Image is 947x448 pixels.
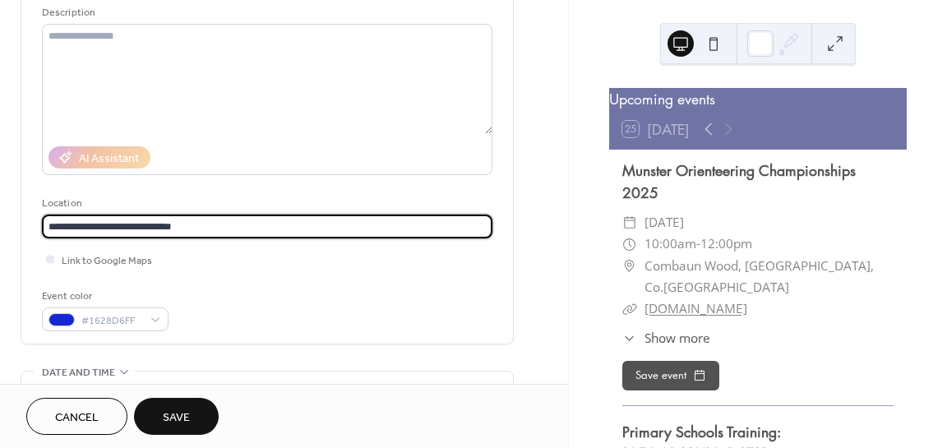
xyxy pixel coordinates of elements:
span: - [696,233,700,255]
div: Upcoming events [609,88,907,109]
span: 10:00am [644,233,696,255]
div: ​ [622,298,637,320]
button: Save [134,398,219,435]
div: ​ [622,212,637,233]
button: ​Show more [622,329,709,348]
div: ​ [622,233,637,255]
div: Description [42,4,489,21]
span: Link to Google Maps [62,252,152,270]
a: Munster Orienteering Championships 2025 [622,160,856,201]
button: Save event [622,361,719,390]
span: Show more [644,329,710,348]
button: Cancel [26,398,127,435]
span: #1628D6FF [81,312,142,330]
div: Location [42,195,489,212]
a: [DOMAIN_NAME] [644,300,747,317]
span: Date and time [42,364,115,381]
span: Cancel [55,409,99,427]
div: ​ [622,329,637,348]
span: Save [163,409,190,427]
span: [DATE] [644,212,684,233]
div: ​ [622,256,637,277]
span: 12:00pm [700,233,752,255]
div: Event color [42,288,165,305]
span: Combaun Wood, [GEOGRAPHIC_DATA], Co.[GEOGRAPHIC_DATA] [644,256,894,298]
